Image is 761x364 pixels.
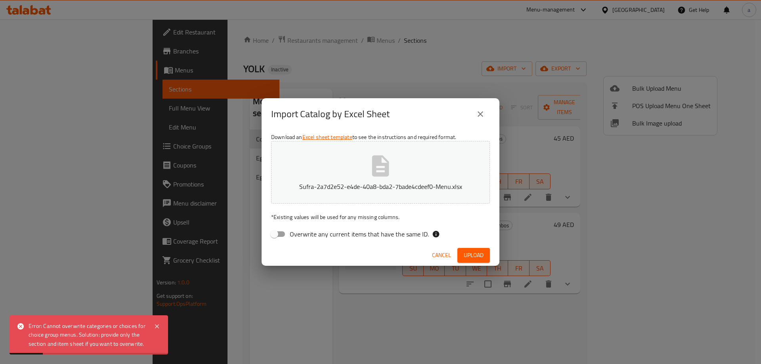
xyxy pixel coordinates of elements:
h2: Import Catalog by Excel Sheet [271,108,390,120]
p: Existing values will be used for any missing columns. [271,213,490,221]
p: Sufra-2a7d2e52-e4de-40a8-bda2-7bade4cdeef0-Menu.xlsx [283,182,478,191]
button: close [471,105,490,124]
button: Upload [457,248,490,263]
button: Cancel [429,248,454,263]
div: Error: Cannot overwrite categories or choices for choice group menus. Solution: provide only the ... [29,322,146,348]
span: Upload [464,250,484,260]
a: Excel sheet template [302,132,352,142]
span: Overwrite any current items that have the same ID. [290,229,429,239]
span: Cancel [432,250,451,260]
button: Sufra-2a7d2e52-e4de-40a8-bda2-7bade4cdeef0-Menu.xlsx [271,141,490,204]
div: Download an to see the instructions and required format. [262,130,499,245]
